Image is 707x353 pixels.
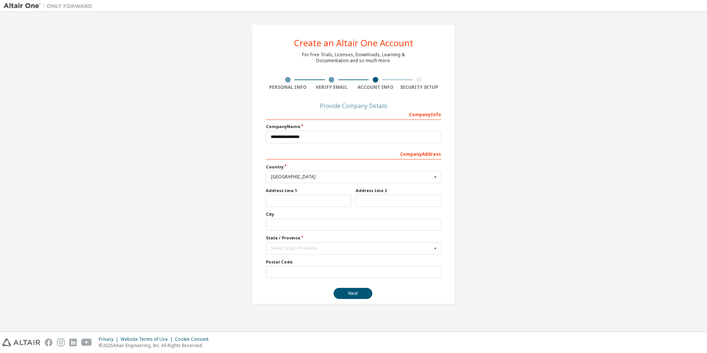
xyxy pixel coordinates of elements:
label: Company Name [266,124,441,130]
img: linkedin.svg [69,339,77,346]
div: Personal Info [266,84,310,90]
img: youtube.svg [81,339,92,346]
label: Country [266,164,441,170]
img: instagram.svg [57,339,65,346]
label: Address Line 2 [356,188,441,194]
div: Provide Company Details [266,104,441,108]
div: Account Info [353,84,398,90]
p: © 2025 Altair Engineering, Inc. All Rights Reserved. [99,342,213,349]
label: City [266,211,441,217]
div: Cookie Consent [175,336,213,342]
img: Altair One [4,2,96,10]
div: Privacy [99,336,121,342]
div: Create an Altair One Account [294,38,413,47]
label: State / Province [266,235,441,241]
div: Security Setup [398,84,442,90]
label: Postal Code [266,259,441,265]
img: facebook.svg [45,339,53,346]
img: altair_logo.svg [2,339,40,346]
div: [GEOGRAPHIC_DATA] [271,175,432,179]
div: Website Terms of Use [121,336,175,342]
div: Select State / Province [271,246,432,251]
label: Address Line 1 [266,188,351,194]
button: Next [334,288,372,299]
div: For Free Trials, Licenses, Downloads, Learning & Documentation and so much more. [302,52,405,64]
div: Company Info [266,108,441,120]
div: Company Address [266,148,441,159]
div: Verify Email [310,84,354,90]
